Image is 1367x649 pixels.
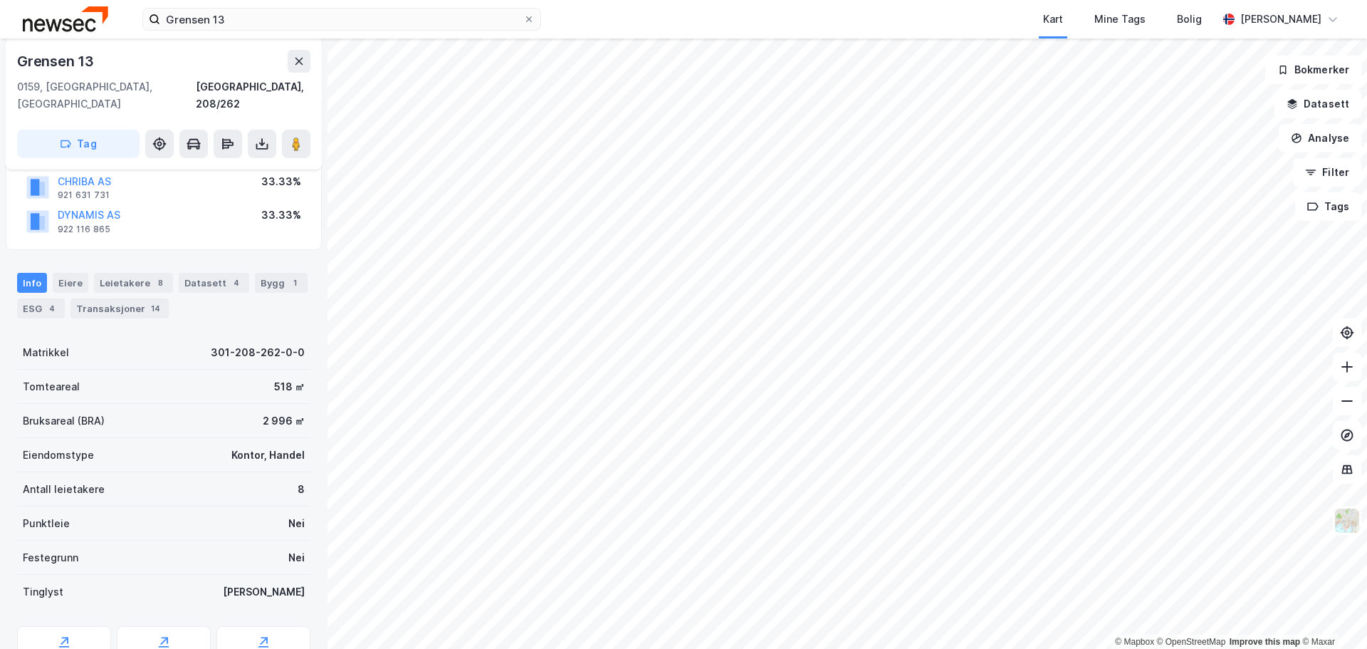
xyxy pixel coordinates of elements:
[1334,507,1361,534] img: Z
[1230,637,1300,647] a: Improve this map
[17,273,47,293] div: Info
[1240,11,1321,28] div: [PERSON_NAME]
[231,447,305,464] div: Kontor, Handel
[1279,124,1361,152] button: Analyse
[23,344,69,361] div: Matrikkel
[1293,158,1361,187] button: Filter
[23,447,94,464] div: Eiendomstype
[17,130,140,158] button: Tag
[94,273,173,293] div: Leietakere
[211,344,305,361] div: 301-208-262-0-0
[196,78,310,113] div: [GEOGRAPHIC_DATA], 208/262
[1274,90,1361,118] button: Datasett
[17,78,196,113] div: 0159, [GEOGRAPHIC_DATA], [GEOGRAPHIC_DATA]
[58,224,110,235] div: 922 116 865
[45,301,59,316] div: 4
[1177,11,1202,28] div: Bolig
[160,9,523,30] input: Søk på adresse, matrikkel, gårdeiere, leietakere eller personer
[261,207,301,224] div: 33.33%
[153,276,167,290] div: 8
[1295,192,1361,221] button: Tags
[58,189,110,201] div: 921 631 731
[255,273,308,293] div: Bygg
[23,6,108,31] img: newsec-logo.f6e21ccffca1b3a03d2d.png
[298,481,305,498] div: 8
[148,301,163,316] div: 14
[261,173,301,190] div: 33.33%
[288,515,305,532] div: Nei
[1296,581,1367,649] iframe: Chat Widget
[23,583,63,601] div: Tinglyst
[1157,637,1226,647] a: OpenStreetMap
[263,412,305,430] div: 2 996 ㎡
[274,378,305,395] div: 518 ㎡
[1094,11,1146,28] div: Mine Tags
[17,50,97,73] div: Grensen 13
[23,412,105,430] div: Bruksareal (BRA)
[23,515,70,532] div: Punktleie
[23,378,80,395] div: Tomteareal
[229,276,243,290] div: 4
[223,583,305,601] div: [PERSON_NAME]
[1265,56,1361,84] button: Bokmerker
[70,298,169,318] div: Transaksjoner
[179,273,249,293] div: Datasett
[53,273,88,293] div: Eiere
[1043,11,1063,28] div: Kart
[288,276,302,290] div: 1
[17,298,65,318] div: ESG
[288,549,305,566] div: Nei
[23,549,78,566] div: Festegrunn
[1115,637,1154,647] a: Mapbox
[23,481,105,498] div: Antall leietakere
